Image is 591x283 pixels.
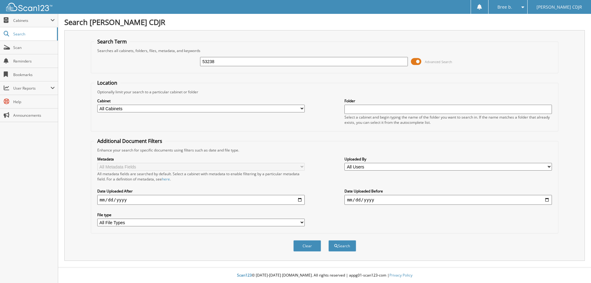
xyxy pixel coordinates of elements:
button: Search [328,240,356,252]
span: Bookmarks [13,72,55,77]
span: Help [13,99,55,104]
legend: Additional Document Filters [94,138,165,144]
legend: Location [94,79,120,86]
input: end [344,195,552,205]
input: start [97,195,305,205]
button: Clear [293,240,321,252]
iframe: Chat Widget [560,253,591,283]
span: Announcements [13,113,55,118]
span: Reminders [13,59,55,64]
legend: Search Term [94,38,130,45]
div: Select a cabinet and begin typing the name of the folder you want to search in. If the name match... [344,115,552,125]
label: Metadata [97,156,305,162]
a: here [162,176,170,182]
a: Privacy Policy [389,273,412,278]
div: © [DATE]-[DATE] [DOMAIN_NAME]. All rights reserved | appg01-scan123-com | [58,268,591,283]
label: File type [97,212,305,217]
label: Cabinet [97,98,305,103]
div: Searches all cabinets, folders, files, metadata, and keywords [94,48,555,53]
span: Advanced Search [425,59,452,64]
div: Enhance your search for specific documents using filters such as date and file type. [94,148,555,153]
span: [PERSON_NAME] CDJR [537,5,582,9]
span: Scan [13,45,55,50]
label: Date Uploaded Before [344,188,552,194]
label: Date Uploaded After [97,188,305,194]
span: Bree b. [497,5,512,9]
h1: Search [PERSON_NAME] CDJR [64,17,585,27]
div: Optionally limit your search to a particular cabinet or folder [94,89,555,95]
img: scan123-logo-white.svg [6,3,52,11]
label: Uploaded By [344,156,552,162]
span: Search [13,31,54,37]
span: User Reports [13,86,50,91]
span: Scan123 [237,273,252,278]
div: All metadata fields are searched by default. Select a cabinet with metadata to enable filtering b... [97,171,305,182]
span: Cabinets [13,18,50,23]
label: Folder [344,98,552,103]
